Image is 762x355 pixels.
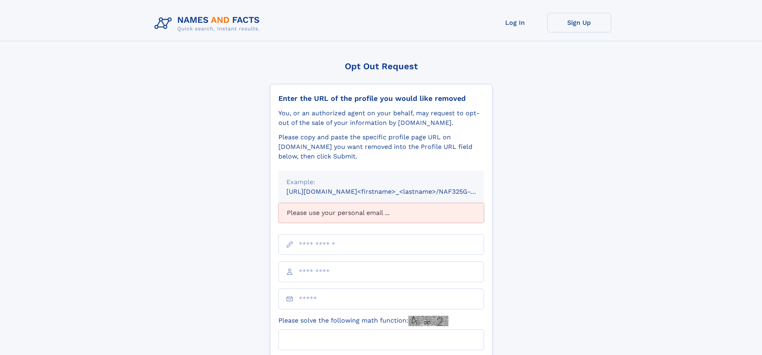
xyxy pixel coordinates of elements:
small: [URL][DOMAIN_NAME]<firstname>_<lastname>/NAF325G-xxxxxxxx [286,188,499,195]
div: Please copy and paste the specific profile page URL on [DOMAIN_NAME] you want removed into the Pr... [278,132,484,161]
div: Opt Out Request [270,61,492,71]
a: Sign Up [547,13,611,32]
div: Enter the URL of the profile you would like removed [278,94,484,103]
a: Log In [483,13,547,32]
label: Please solve the following math function: [278,316,448,326]
img: Logo Names and Facts [151,13,266,34]
div: Example: [286,177,476,187]
div: Please use your personal email ... [278,203,484,223]
div: You, or an authorized agent on your behalf, may request to opt-out of the sale of your informatio... [278,108,484,128]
